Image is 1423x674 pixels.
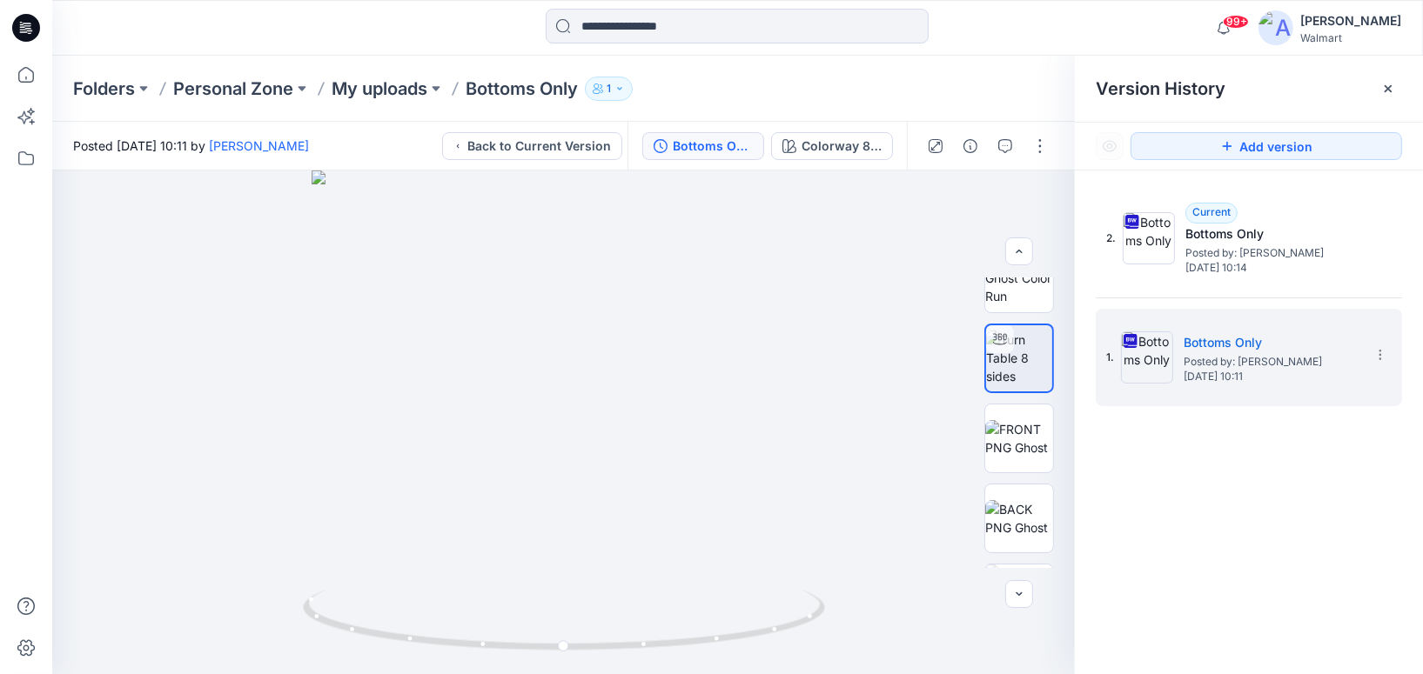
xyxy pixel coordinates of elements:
[73,137,309,155] span: Posted [DATE] 10:11 by
[1184,353,1358,370] span: Posted by: Carolina Haddad
[466,77,578,101] p: Bottoms Only
[1106,230,1116,246] span: 2.
[1185,262,1359,274] span: [DATE] 10:14
[332,77,427,101] a: My uploads
[1185,224,1359,244] h5: Bottoms Only
[442,132,622,160] button: Back to Current Version
[209,138,309,153] a: [PERSON_NAME]
[1192,205,1231,218] span: Current
[1106,350,1114,365] span: 1.
[173,77,293,101] a: Personal Zone
[802,137,882,156] div: Colorway 8b 3
[73,77,135,101] a: Folders
[1096,78,1225,99] span: Version History
[1300,31,1401,44] div: Walmart
[985,564,1053,632] img: Bottoms Only Colorway 8b 3
[1131,132,1402,160] button: Add version
[771,132,893,160] button: Colorway 8b 3
[1223,15,1249,29] span: 99+
[1381,82,1395,96] button: Close
[642,132,764,160] button: Bottoms Only
[1121,331,1173,384] img: Bottoms Only
[1259,10,1293,45] img: avatar
[1300,10,1401,31] div: [PERSON_NAME]
[1184,370,1358,383] span: [DATE] 10:11
[1184,332,1358,353] h5: Bottoms Only
[673,137,753,156] div: Bottoms Only
[607,79,611,98] p: 1
[1096,132,1124,160] button: Show Hidden Versions
[585,77,633,101] button: 1
[985,500,1053,537] img: BACK PNG Ghost
[985,250,1053,305] img: 3/4 PNG Ghost Color Run
[1123,212,1175,264] img: Bottoms Only
[985,420,1053,457] img: FRONT PNG Ghost
[1185,244,1359,262] span: Posted by: Carolina Haddad
[986,330,1052,385] img: Turn Table 8 sides
[956,132,984,160] button: Details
